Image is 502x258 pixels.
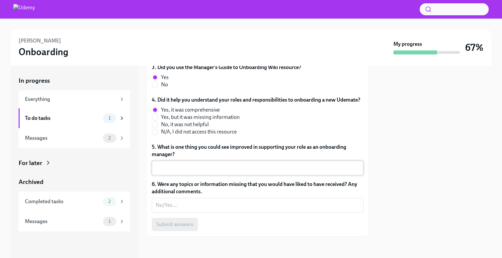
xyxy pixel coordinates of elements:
div: Everything [25,96,116,103]
a: Archived [19,178,130,186]
div: Messages [25,134,100,142]
h6: [PERSON_NAME] [19,37,61,44]
span: 2 [104,199,115,204]
span: Yes, but it was missing information [161,114,240,121]
label: 4. Did it help you understand your roles and responsibilities to onboarding a new Udemate? [152,96,360,104]
strong: My progress [393,41,422,48]
span: No [161,81,168,88]
a: Everything [19,90,130,108]
h3: Onboarding [19,46,68,58]
label: 5. What is one thing you could see improved in supporting your role as an onboarding manager? [152,143,364,158]
span: 2 [104,135,115,140]
a: To do tasks1 [19,108,130,128]
span: N/A, I did not access this resource [161,128,237,135]
span: No, it was not helpful [161,121,209,128]
label: 6. Were any topics or information missing that you would have liked to have received? Any additio... [152,181,364,195]
div: Completed tasks [25,198,100,205]
img: Udemy [13,4,35,15]
label: 3. Did you use the Manager’s Guide to Onboarding Wiki resource? [152,64,301,71]
a: Messages1 [19,212,130,231]
h3: 67% [465,42,483,53]
span: 1 [105,116,115,121]
div: Messages [25,218,100,225]
div: To do tasks [25,115,100,122]
div: For later [19,159,42,167]
a: For later [19,159,130,167]
span: Yes, it was comprehensive [161,106,220,114]
span: Yes [161,74,169,81]
a: In progress [19,76,130,85]
a: Completed tasks2 [19,192,130,212]
a: Messages2 [19,128,130,148]
span: 1 [105,219,115,224]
